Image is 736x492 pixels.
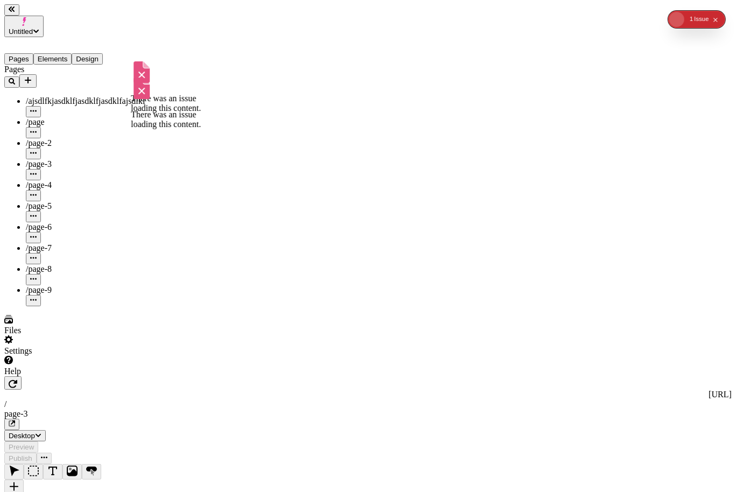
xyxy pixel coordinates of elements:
[26,285,52,294] span: /page-9
[4,399,732,409] div: /
[26,243,52,252] span: /page-7
[82,464,101,480] button: Button
[19,74,37,88] button: Add new
[4,430,46,441] button: Desktop
[4,16,44,37] button: Untitled
[4,453,37,464] button: Publish
[24,464,43,480] button: Box
[9,454,32,462] span: Publish
[33,53,72,65] button: Elements
[4,409,732,419] div: page-3
[26,138,52,147] span: /page-2
[9,443,34,451] span: Preview
[26,96,145,106] span: /ajsdlfkjasdklfjasdklfjasdklfajsdlkf
[131,110,212,129] p: There was an issue loading this content.
[26,159,52,168] span: /page-3
[62,464,82,480] button: Image
[4,390,732,399] div: [URL]
[4,53,33,65] button: Pages
[43,464,62,480] button: Text
[9,432,35,440] span: Desktop
[9,27,33,36] span: Untitled
[4,65,134,74] div: Pages
[4,441,38,453] button: Preview
[26,264,52,273] span: /page-8
[4,367,134,376] div: Help
[26,201,52,210] span: /page-5
[26,222,52,231] span: /page-6
[4,326,134,335] div: Files
[26,180,52,189] span: /page-4
[72,53,103,65] button: Design
[26,117,45,126] span: /page
[4,346,134,356] div: Settings
[4,9,157,18] p: Cookie Test Route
